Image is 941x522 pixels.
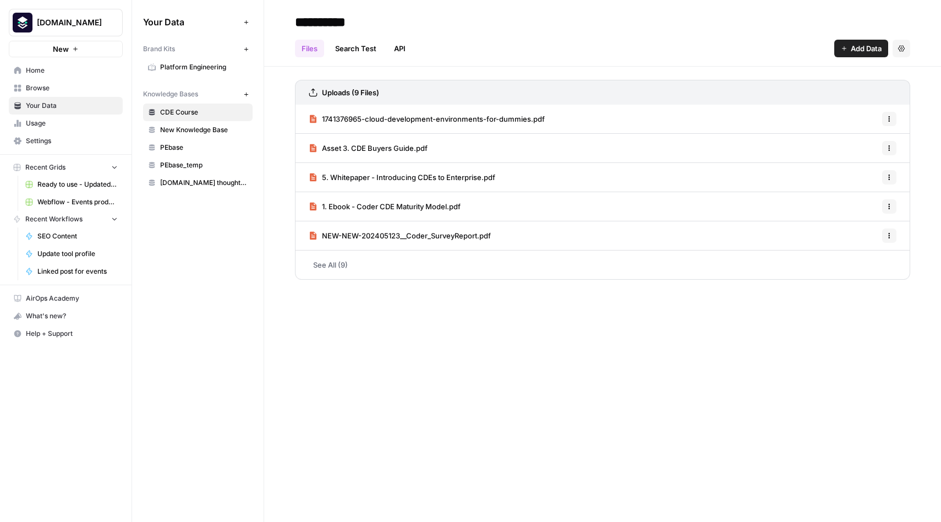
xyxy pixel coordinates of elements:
[9,9,123,36] button: Workspace: Platformengineering.org
[143,104,253,121] a: CDE Course
[387,40,412,57] a: API
[9,325,123,342] button: Help + Support
[160,107,248,117] span: CDE Course
[322,172,495,183] span: 5. Whitepaper - Introducing CDEs to Enterprise.pdf
[160,62,248,72] span: Platform Engineering
[20,245,123,263] a: Update tool profile
[9,62,123,79] a: Home
[322,113,545,124] span: 1741376965-cloud-development-environments-for-dummies.pdf
[26,66,118,75] span: Home
[143,174,253,192] a: [DOMAIN_NAME] thought leadership
[26,293,118,303] span: AirOps Academy
[26,118,118,128] span: Usage
[9,308,122,324] div: What's new?
[9,290,123,307] a: AirOps Academy
[295,251,910,279] a: See All (9)
[37,180,118,189] span: Ready to use - Updated an existing tool profile in Webflow
[322,230,491,241] span: NEW-NEW-202405123__Coder_SurveyReport.pdf
[9,307,123,325] button: What's new?
[143,139,253,156] a: PEbase
[26,83,118,93] span: Browse
[25,214,83,224] span: Recent Workflows
[160,143,248,153] span: PEbase
[834,40,888,57] button: Add Data
[322,143,428,154] span: Asset 3. CDE Buyers Guide.pdf
[37,267,118,276] span: Linked post for events
[20,227,123,245] a: SEO Content
[309,192,461,221] a: 1. Ebook - Coder CDE Maturity Model.pdf
[53,44,69,55] span: New
[143,58,253,76] a: Platform Engineering
[322,201,461,212] span: 1. Ebook - Coder CDE Maturity Model.pdf
[26,101,118,111] span: Your Data
[26,329,118,339] span: Help + Support
[37,197,118,207] span: Webflow - Events production - Ticiana
[160,125,248,135] span: New Knowledge Base
[9,159,123,176] button: Recent Grids
[37,231,118,241] span: SEO Content
[143,89,198,99] span: Knowledge Bases
[295,40,324,57] a: Files
[160,160,248,170] span: PEbase_temp
[9,115,123,132] a: Usage
[9,41,123,57] button: New
[13,13,32,32] img: Platformengineering.org Logo
[20,263,123,280] a: Linked post for events
[143,121,253,139] a: New Knowledge Base
[37,249,118,259] span: Update tool profile
[9,79,123,97] a: Browse
[309,163,495,192] a: 5. Whitepaper - Introducing CDEs to Enterprise.pdf
[143,15,239,29] span: Your Data
[309,80,379,105] a: Uploads (9 Files)
[309,221,491,250] a: NEW-NEW-202405123__Coder_SurveyReport.pdf
[309,105,545,133] a: 1741376965-cloud-development-environments-for-dummies.pdf
[37,17,103,28] span: [DOMAIN_NAME]
[25,162,65,172] span: Recent Grids
[322,87,379,98] h3: Uploads (9 Files)
[309,134,428,162] a: Asset 3. CDE Buyers Guide.pdf
[26,136,118,146] span: Settings
[9,211,123,227] button: Recent Workflows
[143,156,253,174] a: PEbase_temp
[9,132,123,150] a: Settings
[851,43,882,54] span: Add Data
[143,44,175,54] span: Brand Kits
[20,176,123,193] a: Ready to use - Updated an existing tool profile in Webflow
[160,178,248,188] span: [DOMAIN_NAME] thought leadership
[329,40,383,57] a: Search Test
[9,97,123,115] a: Your Data
[20,193,123,211] a: Webflow - Events production - Ticiana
